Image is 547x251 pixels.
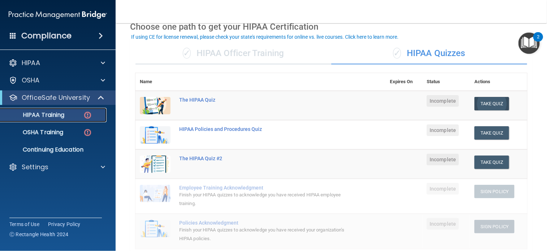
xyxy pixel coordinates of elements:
[474,185,514,198] button: Sign Policy
[393,48,401,59] span: ✓
[179,185,350,191] div: Employee Training Acknowledgment
[331,43,527,64] div: HIPAA Quizzes
[179,191,350,208] div: Finish your HIPAA quizzes to acknowledge you have received HIPAA employee training.
[21,31,72,41] h4: Compliance
[131,34,399,39] div: If using CE for license renewal, please check your state's requirements for online vs. live cours...
[386,73,423,91] th: Expires On
[135,73,175,91] th: Name
[130,16,533,37] div: Choose one path to get your HIPAA Certification
[22,76,40,85] p: OSHA
[22,93,90,102] p: OfficeSafe University
[427,154,459,165] span: Incomplete
[135,43,331,64] div: HIPAA Officer Training
[83,111,92,120] img: danger-circle.6113f641.png
[5,111,64,119] p: HIPAA Training
[9,221,39,228] a: Terms of Use
[427,95,459,107] span: Incomplete
[22,59,40,67] p: HIPAA
[5,129,63,136] p: OSHA Training
[427,183,459,195] span: Incomplete
[9,231,69,238] span: Ⓒ Rectangle Health 2024
[179,226,350,243] div: Finish your HIPAA quizzes to acknowledge you have received your organization’s HIPAA policies.
[83,128,92,137] img: danger-circle.6113f641.png
[470,73,527,91] th: Actions
[130,33,400,41] button: If using CE for license renewal, please check your state's requirements for online vs. live cours...
[474,126,509,140] button: Take Quiz
[427,124,459,136] span: Incomplete
[9,76,105,85] a: OSHA
[183,48,191,59] span: ✓
[537,37,539,46] div: 2
[9,59,105,67] a: HIPAA
[422,73,470,91] th: Status
[427,218,459,230] span: Incomplete
[48,221,81,228] a: Privacy Policy
[9,93,105,102] a: OfficeSafe University
[9,8,107,22] img: PMB logo
[474,97,509,110] button: Take Quiz
[179,156,350,161] div: The HIPAA Quiz #2
[9,163,105,171] a: Settings
[5,146,103,153] p: Continuing Education
[179,97,350,103] div: The HIPAA Quiz
[179,126,350,132] div: HIPAA Policies and Procedures Quiz
[518,33,540,54] button: Open Resource Center, 2 new notifications
[474,156,509,169] button: Take Quiz
[22,163,48,171] p: Settings
[179,220,350,226] div: Policies Acknowledgment
[474,220,514,233] button: Sign Policy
